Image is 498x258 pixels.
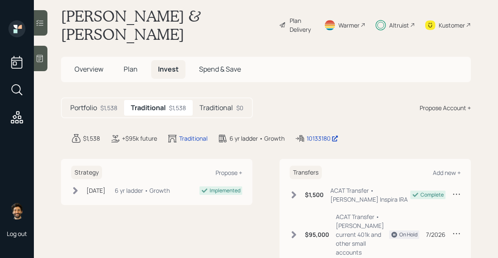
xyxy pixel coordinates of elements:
[336,212,389,257] div: ACAT Transfer • [PERSON_NAME] current 401k and other small accounts
[8,203,25,219] img: eric-schwartz-headshot.png
[216,169,242,177] div: Propose +
[131,104,166,112] h5: Traditional
[389,21,409,30] div: Altruist
[307,134,338,143] div: 10133180
[230,134,285,143] div: 6 yr ladder • Growth
[169,103,186,112] div: $1,538
[100,103,117,112] div: $1,538
[199,64,241,74] span: Spend & Save
[86,186,105,195] div: [DATE]
[290,16,314,34] div: Plan Delivery
[83,134,100,143] div: $1,538
[236,103,243,112] div: $0
[305,231,329,239] h6: $95,000
[122,134,157,143] div: +$95k future
[426,230,445,239] div: 7/2026
[210,187,241,194] div: Implemented
[290,166,322,180] h6: Transfers
[158,64,179,74] span: Invest
[420,103,471,112] div: Propose Account +
[71,166,102,180] h6: Strategy
[305,191,324,199] h6: $1,500
[439,21,465,30] div: Kustomer
[61,7,272,43] h1: [PERSON_NAME] & [PERSON_NAME]
[399,231,418,239] div: On Hold
[179,134,207,143] div: Traditional
[421,191,444,199] div: Complete
[75,64,103,74] span: Overview
[115,186,170,195] div: 6 yr ladder • Growth
[70,104,97,112] h5: Portfolio
[433,169,461,177] div: Add new +
[124,64,138,74] span: Plan
[7,230,27,238] div: Log out
[338,21,360,30] div: Warmer
[330,186,410,204] div: ACAT Transfer • [PERSON_NAME] Inspira IRA
[199,104,233,112] h5: Traditional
